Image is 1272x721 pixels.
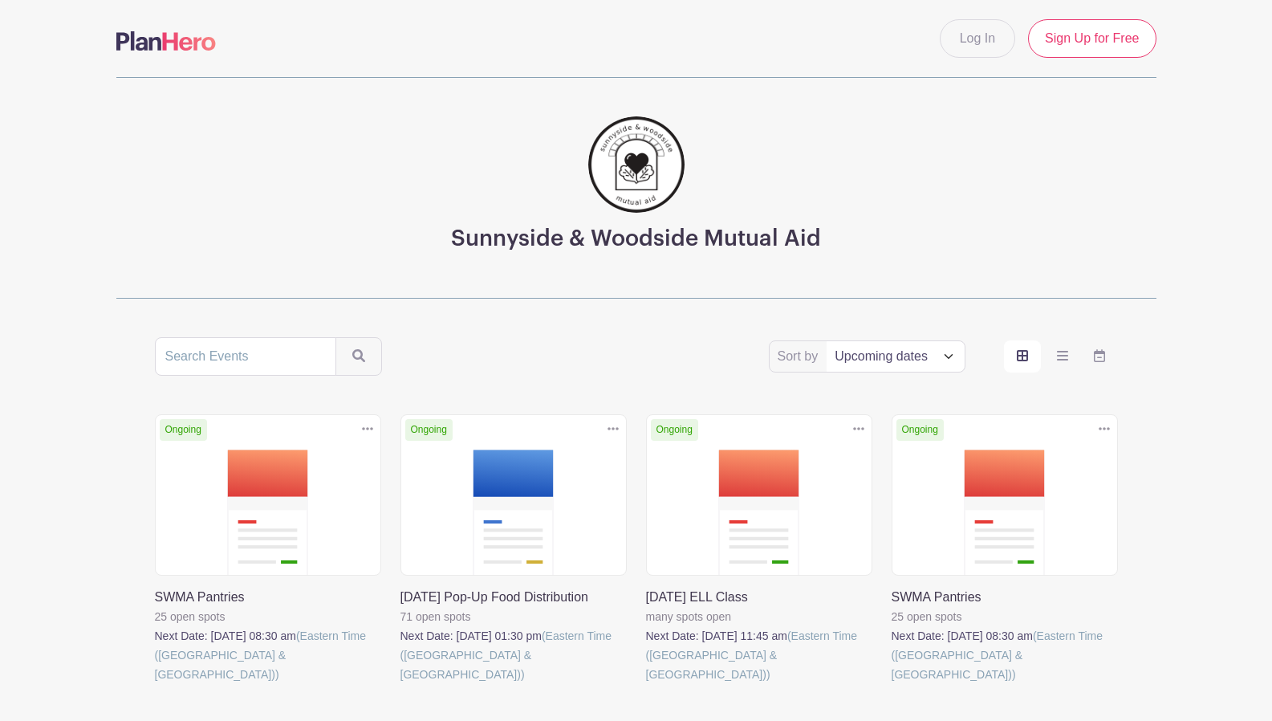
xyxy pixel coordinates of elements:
div: order and view [1004,340,1118,373]
a: Log In [940,19,1015,58]
input: Search Events [155,337,336,376]
label: Sort by [778,347,823,366]
img: 256.png [588,116,685,213]
a: Sign Up for Free [1028,19,1156,58]
img: logo-507f7623f17ff9eddc593b1ce0a138ce2505c220e1c5a4e2b4648c50719b7d32.svg [116,31,216,51]
h3: Sunnyside & Woodside Mutual Aid [451,226,821,253]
